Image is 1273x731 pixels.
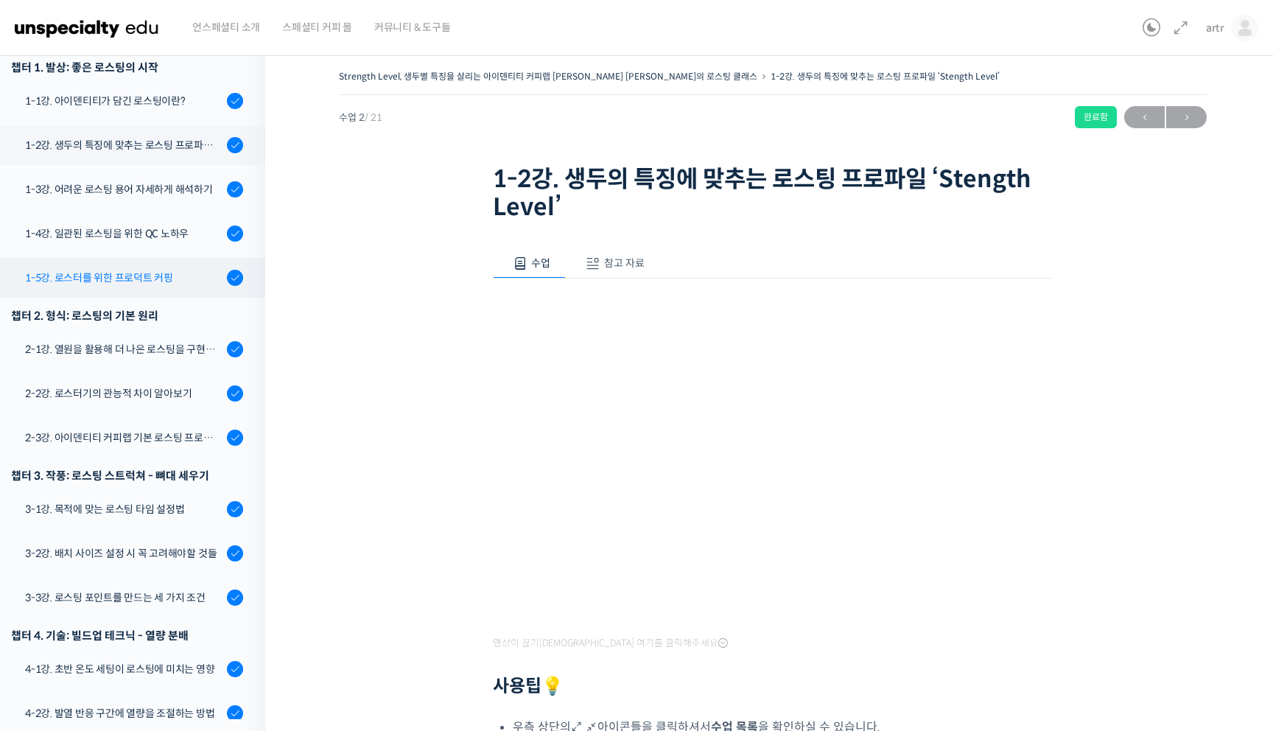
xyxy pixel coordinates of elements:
[771,71,1000,82] a: 1-2강. 생두의 특징에 맞추는 로스팅 프로파일 ‘Stength Level’
[25,705,222,721] div: 4-2강. 발열 반응 구간에 열량을 조절하는 방법
[25,181,222,197] div: 1-3강. 어려운 로스팅 용어 자세하게 해석하기
[11,626,243,646] div: 챕터 4. 기술: 빌드업 테크닉 - 열량 분배
[339,113,382,122] span: 수업 2
[1166,106,1207,128] a: 다음→
[25,661,222,677] div: 4-1강. 초반 온도 세팅이 로스팅에 미치는 영향
[1075,106,1117,128] div: 완료함
[531,256,550,270] span: 수업
[25,93,222,109] div: 1-1강. 아이덴티티가 담긴 로스팅이란?
[541,675,564,697] strong: 💡
[11,306,243,326] div: 챕터 2. 형식: 로스팅의 기본 원리
[1124,108,1165,127] span: ←
[25,545,222,562] div: 3-2강. 배치 사이즈 설정 시 꼭 고려해야할 것들
[493,675,564,697] strong: 사용팁
[493,165,1053,222] h1: 1-2강. 생두의 특징에 맞추는 로스팅 프로파일 ‘Stength Level’
[25,270,222,286] div: 1-5강. 로스터를 위한 프로덕트 커핑
[1124,106,1165,128] a: ←이전
[11,466,243,486] div: 챕터 3. 작풍: 로스팅 스트럭쳐 - 뼈대 세우기
[25,430,222,446] div: 2-3강. 아이덴티티 커피랩 기본 로스팅 프로파일 세팅
[97,467,190,504] a: 대화
[25,590,222,606] div: 3-3강. 로스팅 포인트를 만드는 세 가지 조건
[25,137,222,153] div: 1-2강. 생두의 특징에 맞추는 로스팅 프로파일 'Stength Level'
[604,256,645,270] span: 참고 자료
[4,467,97,504] a: 홈
[1166,108,1207,127] span: →
[190,467,283,504] a: 설정
[493,637,728,649] span: 영상이 끊기[DEMOGRAPHIC_DATA] 여기를 클릭해주세요
[228,489,245,501] span: 설정
[339,71,757,82] a: Strength Level, 생두별 특징을 살리는 아이덴티티 커피랩 [PERSON_NAME] [PERSON_NAME]의 로스팅 클래스
[25,501,222,517] div: 3-1강. 목적에 맞는 로스팅 타임 설정법
[46,489,55,501] span: 홈
[1206,21,1224,35] span: artr
[135,490,152,502] span: 대화
[25,385,222,402] div: 2-2강. 로스터기의 관능적 차이 알아보기
[11,57,243,77] h3: 챕터 1. 발상: 좋은 로스팅의 시작
[25,225,222,242] div: 1-4강. 일관된 로스팅을 위한 QC 노하우
[25,341,222,357] div: 2-1강. 열원을 활용해 더 나은 로스팅을 구현하는 방법
[365,111,382,124] span: / 21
